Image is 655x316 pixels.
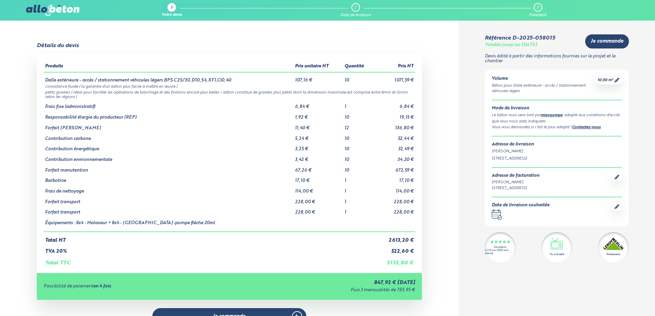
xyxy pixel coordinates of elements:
[340,13,371,18] div: Date de livraison
[529,3,546,18] a: 3 Paiement
[294,131,343,142] td: 5,24 €
[485,43,537,48] div: Valable jusqu'au [DATE]
[492,106,622,111] div: Mode de livraison
[343,205,374,215] td: 1
[374,120,415,131] td: 136,80 €
[294,99,343,110] td: 6,84 €
[374,232,415,243] td: 2 613,20 €
[374,173,415,184] td: 17,10 €
[374,205,415,215] td: 228,00 €
[374,254,415,266] td: 3 135,80 €
[374,163,415,173] td: 672,59 €
[44,173,294,184] td: Barbotine
[492,149,622,154] div: [PERSON_NAME]
[492,142,622,147] div: Adresse de livraison
[44,72,294,83] td: Dalle extérieure - accès / stationnement véhicules légers BPS C25/30,D10,S4,XF1,Cl0,40
[374,61,415,72] th: Prix HT
[541,113,563,117] a: mixopompe
[233,280,415,286] div: 847,92 € [DATE]
[374,99,415,110] td: 6,84 €
[44,120,294,131] td: Forfait [PERSON_NAME]
[44,83,415,89] td: consistance fluide ( la garantie d’un béton plus facile à mettre en œuvre )
[44,89,415,99] td: petits graviers ( idéal pour faciliter les opérations de talochage et des finitions encore plus b...
[294,194,343,205] td: 228,00 €
[44,131,294,142] td: Contribution carbone
[374,243,415,254] td: 522,60 €
[585,34,629,48] a: Je commande
[374,141,415,152] td: 32,49 €
[607,252,620,257] div: Partenaire
[343,152,374,163] td: 10
[340,3,371,18] a: 2 Date de livraison
[294,163,343,173] td: 67,26 €
[44,163,294,173] td: Forfait manutention
[343,110,374,120] td: 10
[492,179,539,185] div: [PERSON_NAME]
[492,156,622,162] div: [STREET_ADDRESS]
[93,284,111,288] strong: en 4 fois
[44,215,294,232] td: Équipements : 8x4 - Malaxeur + 8x4 - [GEOGRAPHIC_DATA]-pompe flèche 20ml
[485,35,555,41] div: Référence D-2025-058015
[233,288,415,293] div: Puis 3 mensualités de 783,95 €
[591,39,623,44] span: Je commande
[572,126,601,129] a: Contactez-nous
[343,184,374,194] td: 1
[294,72,343,83] td: 107,16 €
[44,194,294,205] td: Forfait transport
[294,141,343,152] td: 3,25 €
[294,152,343,163] td: 3,42 €
[343,131,374,142] td: 10
[44,284,234,289] div: Possibilité de paiement
[374,110,415,120] td: 19,15 €
[343,61,374,72] th: Quantité
[44,205,294,215] td: Forfait transport
[294,120,343,131] td: 11,40 €
[162,3,182,18] a: 1 Votre devis
[44,152,294,163] td: Contribution environnementale
[44,61,294,72] th: Produits
[492,185,539,191] div: [STREET_ADDRESS]
[374,184,415,194] td: 114,00 €
[374,131,415,142] td: 52,44 €
[44,232,374,243] td: Total HT
[549,252,564,257] div: Vu à la télé
[44,110,294,120] td: Responsabilité élargie du producteur (REP)
[37,43,79,49] div: Détails du devis
[343,72,374,83] td: 10
[492,203,549,208] div: Date de livraison souhaitée
[294,173,343,184] td: 17,10 €
[529,13,546,18] div: Paiement
[294,61,343,72] th: Prix unitaire HT
[26,5,79,16] img: allobéton
[294,184,343,194] td: 114,00 €
[492,112,622,124] div: Le béton vous sera livré par , adapté aux conditions d'accès que vous nous avez indiquées.
[492,83,595,95] div: Béton pour Dalle extérieure - accès / stationnement véhicules légers
[492,173,539,178] div: Adresse de facturation
[44,243,374,254] td: TVA 20%
[343,163,374,173] td: 10
[374,72,415,83] td: 1 071,59 €
[537,6,538,10] div: 3
[162,13,182,18] div: Votre devis
[44,254,374,266] td: Total TTC
[343,194,374,205] td: 1
[343,120,374,131] td: 12
[343,141,374,152] td: 10
[171,6,172,10] div: 1
[343,99,374,110] td: 1
[294,205,343,215] td: 228,00 €
[492,124,622,131] div: Vous vous demandez si c’est le plus adapté ? .
[485,249,516,255] div: 4.7/5 sur 2300 avis clients
[294,110,343,120] td: 1,92 €
[354,6,356,10] div: 2
[44,99,294,110] td: Frais fixe (administratif)
[44,141,294,152] td: Contribution énergétique
[374,152,415,163] td: 34,20 €
[494,246,506,249] div: Excellent
[44,184,294,194] td: Frais de nettoyage
[594,289,647,308] iframe: Help widget launcher
[492,76,595,81] div: Volume
[485,54,629,64] p: Devis édité à partir des informations fournies sur le projet et le chantier
[343,173,374,184] td: 1
[374,194,415,205] td: 228,00 €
